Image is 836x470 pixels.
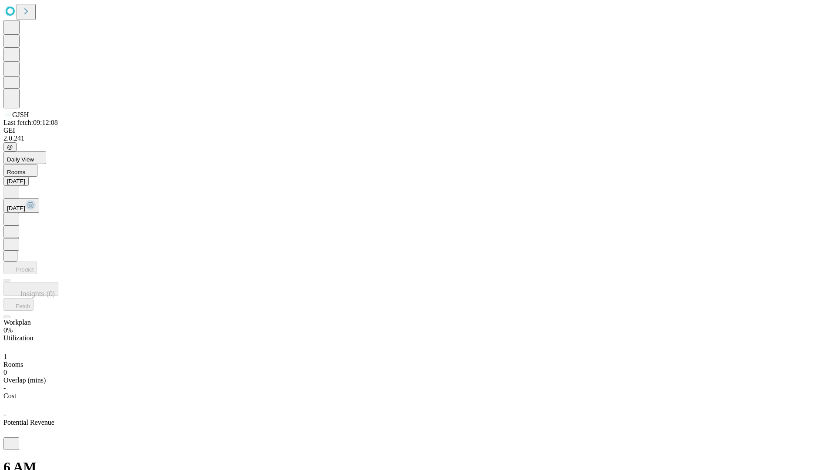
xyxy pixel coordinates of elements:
button: Predict [3,262,37,274]
span: Workplan [3,319,31,326]
span: - [3,384,6,392]
span: Cost [3,392,16,399]
button: Fetch [3,298,34,311]
button: Daily View [3,151,46,164]
span: Insights (0) [20,290,55,298]
span: Rooms [7,169,25,175]
span: Last fetch: 09:12:08 [3,119,58,126]
span: 0% [3,326,13,334]
button: Insights (0) [3,282,58,296]
div: GEI [3,127,833,134]
span: [DATE] [7,205,25,211]
div: 2.0.241 [3,134,833,142]
span: Utilization [3,334,33,342]
button: @ [3,142,17,151]
span: 0 [3,369,7,376]
span: Potential Revenue [3,419,54,426]
span: @ [7,144,13,150]
span: Rooms [3,361,23,368]
button: [DATE] [3,198,39,213]
span: 1 [3,353,7,360]
span: - [3,411,6,418]
span: Daily View [7,156,34,163]
button: Rooms [3,164,37,177]
span: Overlap (mins) [3,376,46,384]
button: [DATE] [3,177,29,186]
span: GJSH [12,111,29,118]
